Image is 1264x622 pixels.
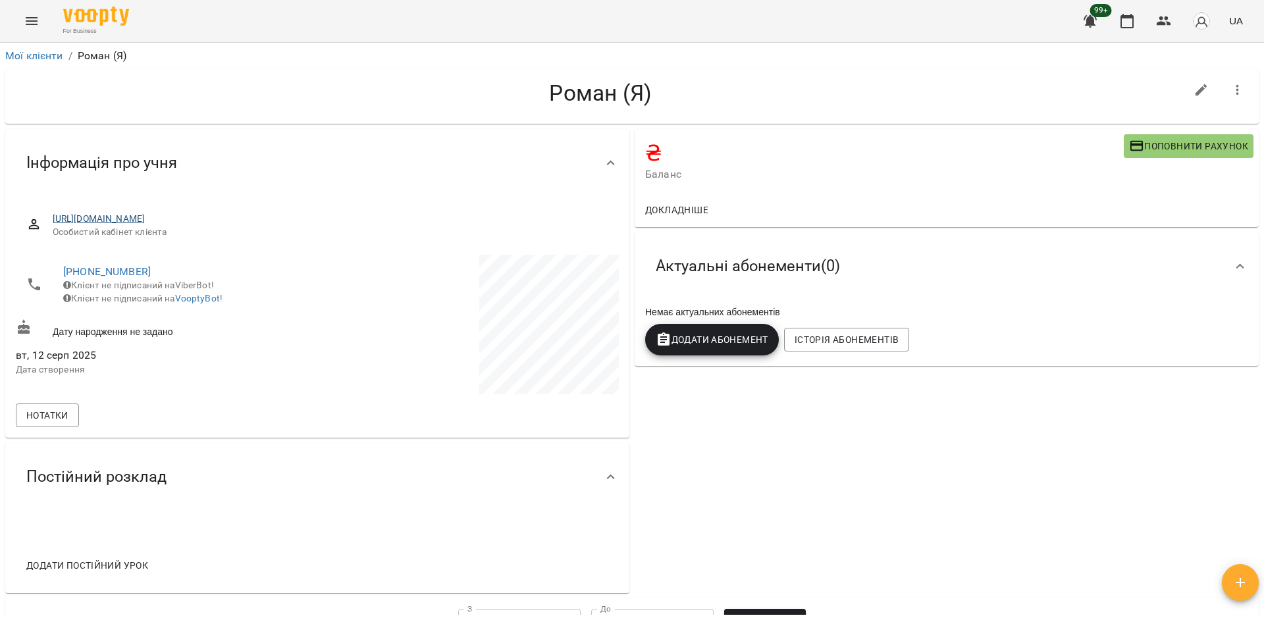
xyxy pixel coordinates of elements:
[13,317,317,341] div: Дату народження не задано
[26,407,68,423] span: Нотатки
[63,280,214,290] span: Клієнт не підписаний на ViberBot!
[5,49,63,62] a: Мої клієнти
[1229,14,1243,28] span: UA
[63,265,151,278] a: [PHONE_NUMBER]
[21,554,153,577] button: Додати постійний урок
[1090,4,1112,17] span: 99+
[1224,9,1248,33] button: UA
[643,303,1251,321] div: Немає актуальних абонементів
[63,7,129,26] img: Voopty Logo
[5,129,629,197] div: Інформація про учня
[78,48,126,64] p: Роман (Я)
[645,202,708,218] span: Докладніше
[63,27,129,36] span: For Business
[795,332,899,348] span: Історія абонементів
[645,324,779,355] button: Додати Абонемент
[784,328,909,351] button: Історія абонементів
[16,363,315,376] p: Дата створення
[1129,138,1248,154] span: Поповнити рахунок
[26,557,148,573] span: Додати постійний урок
[1124,134,1253,158] button: Поповнити рахунок
[53,226,608,239] span: Особистий кабінет клієнта
[656,332,768,348] span: Додати Абонемент
[645,140,1124,167] h4: ₴
[26,153,177,173] span: Інформація про учня
[53,213,145,224] a: [URL][DOMAIN_NAME]
[26,467,167,487] span: Постійний розклад
[1192,12,1211,30] img: avatar_s.png
[5,443,629,511] div: Постійний розклад
[16,5,47,37] button: Menu
[175,293,220,303] a: VooptyBot
[645,167,1124,182] span: Баланс
[5,48,1259,64] nav: breadcrumb
[635,232,1259,300] div: Актуальні абонементи(0)
[16,403,79,427] button: Нотатки
[656,256,840,276] span: Актуальні абонементи ( 0 )
[63,293,223,303] span: Клієнт не підписаний на !
[16,80,1186,107] h4: Роман (Я)
[16,348,315,363] span: вт, 12 серп 2025
[640,198,714,222] button: Докладніше
[68,48,72,64] li: /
